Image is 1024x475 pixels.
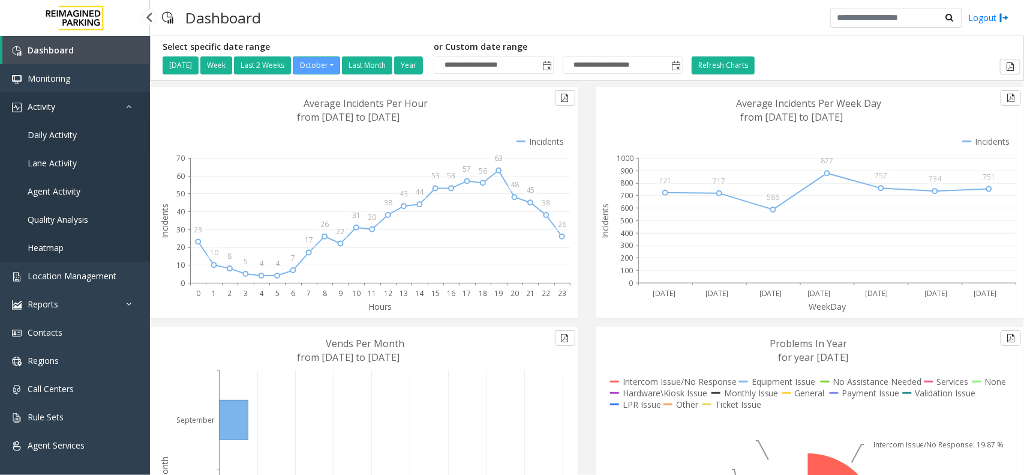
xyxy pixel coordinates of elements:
[447,288,455,298] text: 16
[12,272,22,282] img: 'icon'
[558,219,566,229] text: 26
[163,56,199,74] button: [DATE]
[352,210,361,220] text: 31
[1001,90,1021,106] button: Export to pdf
[620,253,633,263] text: 200
[176,153,185,163] text: 70
[620,166,633,176] text: 900
[394,56,423,74] button: Year
[12,300,22,310] img: 'icon'
[555,90,575,106] button: Export to pdf
[196,288,200,298] text: 0
[1001,330,1021,346] button: Export to pdf
[320,219,329,229] text: 26
[28,214,88,225] span: Quality Analysis
[479,288,487,298] text: 18
[28,411,64,423] span: Rule Sets
[210,247,218,258] text: 10
[620,265,633,276] text: 100
[620,178,633,189] text: 800
[692,56,755,74] button: Refresh Charts
[736,97,882,110] text: Average Incidents Per Week Day
[12,357,22,366] img: 'icon'
[821,156,833,166] text: 877
[291,253,295,263] text: 7
[307,288,311,298] text: 7
[974,288,997,298] text: [DATE]
[494,153,503,163] text: 63
[629,278,633,288] text: 0
[875,171,887,181] text: 757
[200,56,232,74] button: Week
[929,174,942,184] text: 734
[291,288,295,298] text: 6
[669,57,682,74] span: Toggle popup
[179,3,267,32] h3: Dashboard
[176,415,215,425] text: September
[526,185,534,195] text: 45
[176,260,185,270] text: 10
[28,129,77,141] span: Daily Activity
[368,301,392,312] text: Hours
[620,190,633,201] text: 700
[659,175,671,186] text: 721
[653,288,675,298] text: [DATE]
[176,189,185,199] text: 50
[599,204,611,238] text: Incidents
[542,288,550,298] text: 22
[28,186,80,197] span: Agent Activity
[28,73,70,84] span: Monitoring
[999,11,1009,24] img: logout
[620,228,633,238] text: 400
[479,166,487,176] text: 56
[176,243,185,253] text: 20
[431,288,440,298] text: 15
[617,153,633,163] text: 1000
[620,241,633,251] text: 300
[494,288,503,298] text: 19
[176,225,185,235] text: 30
[620,203,633,213] text: 600
[12,385,22,395] img: 'icon'
[540,57,553,74] span: Toggle popup
[12,46,22,56] img: 'icon'
[384,198,392,208] text: 38
[244,256,248,267] text: 5
[463,164,472,174] text: 57
[162,3,173,32] img: pageIcon
[809,301,847,312] text: WeekDay
[28,44,74,56] span: Dashboard
[759,288,782,298] text: [DATE]
[342,56,392,74] button: Last Month
[705,288,728,298] text: [DATE]
[384,288,392,298] text: 12
[28,355,59,366] span: Regions
[304,97,428,110] text: Average Incidents Per Hour
[807,288,830,298] text: [DATE]
[259,288,264,298] text: 4
[305,235,313,245] text: 17
[925,288,948,298] text: [DATE]
[298,351,400,364] text: from [DATE] to [DATE]
[713,176,725,186] text: 717
[326,337,405,350] text: Vends Per Month
[770,337,847,350] text: Problems In Year
[463,288,472,298] text: 17
[12,103,22,112] img: 'icon'
[194,225,202,235] text: 23
[338,288,343,298] text: 9
[740,110,843,124] text: from [DATE] to [DATE]
[400,189,408,199] text: 43
[1000,59,1020,74] button: Export to pdf
[431,171,440,181] text: 53
[181,278,185,288] text: 0
[159,204,170,238] text: Incidents
[234,56,291,74] button: Last 2 Weeks
[526,288,534,298] text: 21
[337,226,345,237] text: 22
[244,288,248,298] text: 3
[163,42,425,52] h5: Select specific date range
[212,288,216,298] text: 1
[511,180,519,190] text: 48
[2,36,150,64] a: Dashboard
